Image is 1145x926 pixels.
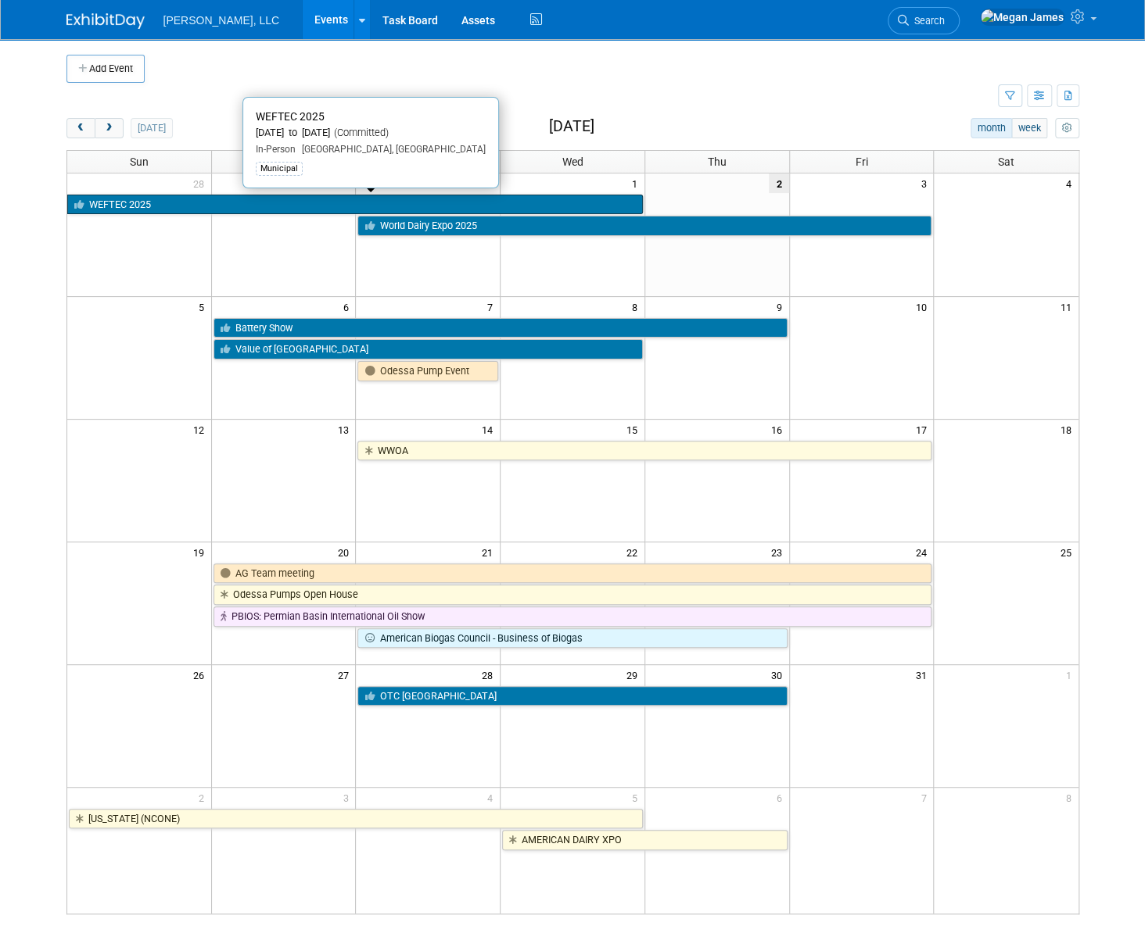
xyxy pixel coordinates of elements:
a: Odessa Pumps Open House [214,585,932,605]
span: 8 [1064,788,1079,807]
span: [PERSON_NAME], LLC [163,14,280,27]
a: Odessa Pump Event [357,361,498,381]
span: 10 [913,297,933,316]
span: 6 [341,297,355,316]
span: Search [909,15,945,27]
button: Add Event [66,55,145,83]
a: Battery Show [214,318,788,338]
span: 9 [775,297,789,316]
span: 1 [630,173,644,193]
a: WEFTEC 2025 [67,195,643,215]
span: 22 [625,542,644,562]
span: WEFTEC 2025 [256,110,325,123]
button: next [95,118,124,138]
span: 30 [770,665,789,685]
span: 13 [336,420,355,439]
span: 28 [480,665,500,685]
a: American Biogas Council - Business of Biogas [357,628,787,649]
span: 17 [913,420,933,439]
span: 24 [913,542,933,562]
button: week [1011,118,1047,138]
span: 14 [480,420,500,439]
span: 3 [341,788,355,807]
span: 11 [1059,297,1079,316]
span: 27 [336,665,355,685]
button: prev [66,118,95,138]
span: 23 [770,542,789,562]
a: PBIOS: Permian Basin International Oil Show [214,606,932,627]
button: myCustomButton [1055,118,1079,138]
span: 2 [769,173,789,193]
a: OTC [GEOGRAPHIC_DATA] [357,686,787,706]
span: 2 [197,788,211,807]
span: 28 [192,173,211,193]
div: Municipal [256,162,303,176]
span: 26 [192,665,211,685]
span: 25 [1059,542,1079,562]
img: Megan James [980,9,1064,26]
span: Sat [998,156,1014,168]
i: Personalize Calendar [1062,123,1072,134]
h2: [DATE] [549,118,594,135]
span: 7 [486,297,500,316]
span: Fri [855,156,867,168]
div: [DATE] to [DATE] [256,127,486,140]
span: 8 [630,297,644,316]
span: 5 [630,788,644,807]
span: Thu [708,156,727,168]
a: AG Team meeting [214,563,932,584]
span: In-Person [256,144,296,155]
span: 4 [486,788,500,807]
span: 6 [775,788,789,807]
span: Sun [130,156,149,168]
a: World Dairy Expo 2025 [357,216,931,236]
img: ExhibitDay [66,13,145,29]
span: 31 [913,665,933,685]
span: 21 [480,542,500,562]
a: Value of [GEOGRAPHIC_DATA] [214,339,643,359]
span: (Committed) [330,127,389,138]
span: 7 [919,788,933,807]
span: [GEOGRAPHIC_DATA], [GEOGRAPHIC_DATA] [296,144,486,155]
a: WWOA [357,441,931,461]
a: Search [888,7,960,34]
button: month [971,118,1012,138]
span: 1 [1064,665,1079,685]
a: AMERICAN DAIRY XPO [502,830,787,850]
span: 19 [192,542,211,562]
span: Wed [562,156,583,168]
span: 18 [1059,420,1079,439]
span: 3 [919,173,933,193]
span: 15 [625,420,644,439]
span: 12 [192,420,211,439]
span: 20 [336,542,355,562]
a: [US_STATE] (NCONE) [69,809,643,829]
button: [DATE] [131,118,172,138]
span: 5 [197,297,211,316]
span: 16 [770,420,789,439]
span: 4 [1064,173,1079,193]
span: 29 [625,665,644,685]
